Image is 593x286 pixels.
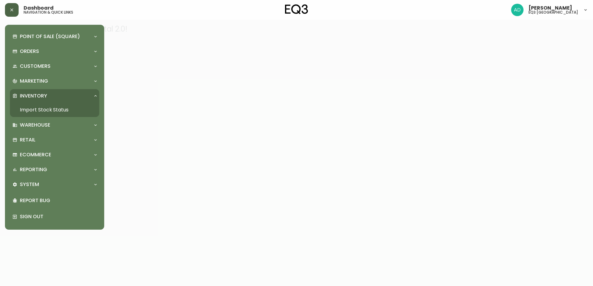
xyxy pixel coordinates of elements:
div: Report Bug [10,193,99,209]
p: Point of Sale (Square) [20,33,80,40]
div: Inventory [10,89,99,103]
div: Marketing [10,74,99,88]
div: Warehouse [10,118,99,132]
p: Ecommerce [20,151,51,158]
img: logo [285,4,308,14]
a: Import Stock Status [10,103,99,117]
p: Warehouse [20,122,50,128]
p: Reporting [20,166,47,173]
p: Sign Out [20,213,97,220]
div: Retail [10,133,99,147]
p: Marketing [20,78,48,84]
h5: navigation & quick links [24,11,73,14]
span: [PERSON_NAME] [528,6,572,11]
span: Dashboard [24,6,54,11]
div: System [10,178,99,191]
p: Retail [20,136,35,143]
div: Point of Sale (Square) [10,30,99,43]
p: Report Bug [20,197,97,204]
p: Inventory [20,93,47,99]
p: Customers [20,63,51,70]
img: 308eed972967e97254d70fe596219f44 [511,4,524,16]
h5: eq3 [GEOGRAPHIC_DATA] [528,11,578,14]
div: Customers [10,59,99,73]
div: Ecommerce [10,148,99,162]
div: Reporting [10,163,99,176]
div: Sign Out [10,209,99,225]
p: System [20,181,39,188]
div: Orders [10,45,99,58]
p: Orders [20,48,39,55]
